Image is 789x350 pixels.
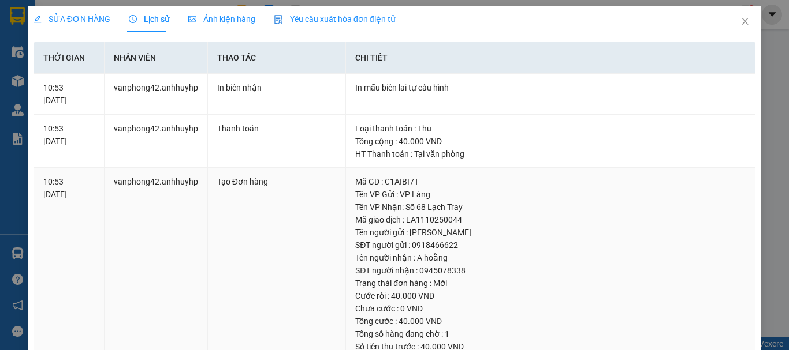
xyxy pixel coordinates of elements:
[740,17,750,26] span: close
[188,15,196,23] span: picture
[729,6,761,38] button: Close
[355,148,746,160] div: HT Thanh toán : Tại văn phòng
[355,81,746,94] div: In mẫu biên lai tự cấu hình
[129,15,137,23] span: clock-circle
[355,289,746,302] div: Cước rồi : 40.000 VND
[355,239,746,251] div: SĐT người gửi : 0918466622
[105,42,208,74] th: Nhân viên
[188,14,255,24] span: Ảnh kiện hàng
[43,175,95,201] div: 10:53 [DATE]
[208,42,346,74] th: Thao tác
[105,115,208,168] td: vanphong42.anhhuyhp
[355,122,746,135] div: Loại thanh toán : Thu
[43,122,95,148] div: 10:53 [DATE]
[355,201,746,213] div: Tên VP Nhận: Số 68 Lạch Tray
[355,188,746,201] div: Tên VP Gửi : VP Láng
[274,15,283,24] img: icon
[355,135,746,148] div: Tổng cộng : 40.000 VND
[355,315,746,328] div: Tổng cước : 40.000 VND
[346,42,755,74] th: Chi tiết
[355,328,746,340] div: Tổng số hàng đang chờ : 1
[217,122,336,135] div: Thanh toán
[355,213,746,226] div: Mã giao dịch : LA1110250044
[34,42,105,74] th: Thời gian
[105,74,208,115] td: vanphong42.anhhuyhp
[34,15,42,23] span: edit
[355,226,746,239] div: Tên người gửi : [PERSON_NAME]
[34,14,110,24] span: SỬA ĐƠN HÀNG
[355,264,746,277] div: SĐT người nhận : 0945078338
[43,81,95,107] div: 10:53 [DATE]
[355,302,746,315] div: Chưa cước : 0 VND
[129,14,170,24] span: Lịch sử
[274,14,396,24] span: Yêu cầu xuất hóa đơn điện tử
[217,175,336,188] div: Tạo Đơn hàng
[217,81,336,94] div: In biên nhận
[355,175,746,188] div: Mã GD : C1AIBI7T
[355,277,746,289] div: Trạng thái đơn hàng : Mới
[355,251,746,264] div: Tên người nhận : A hoằng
